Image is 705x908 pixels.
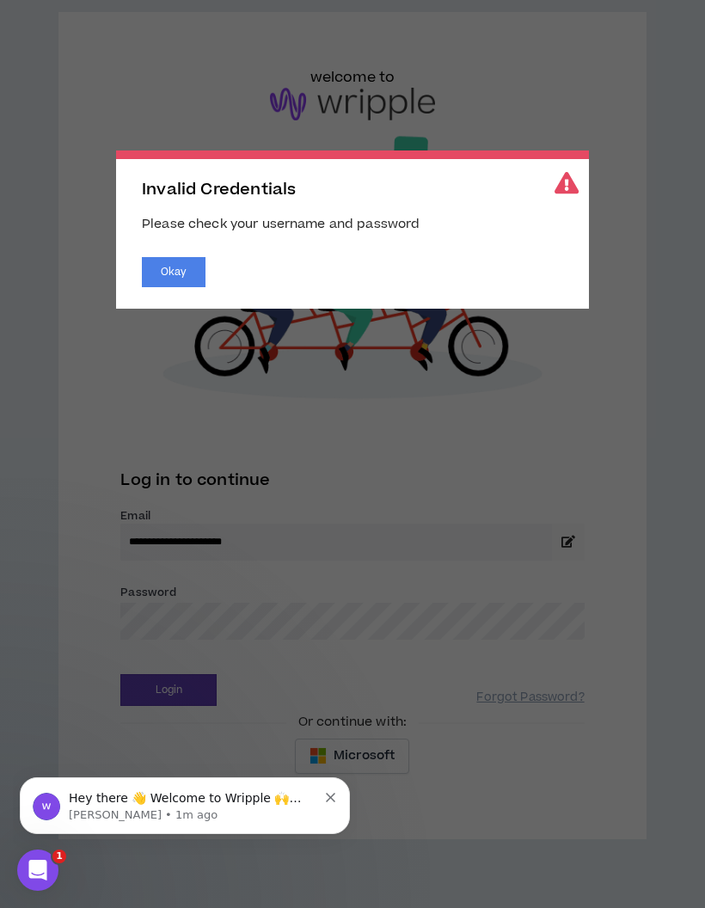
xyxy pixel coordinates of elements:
[142,257,205,287] button: Okay
[52,850,66,863] span: 1
[17,850,58,891] iframe: Intercom live chat
[142,215,420,233] span: Please check your username and password
[13,741,357,862] iframe: Intercom notifications message
[142,181,563,199] h2: Invalid Credentials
